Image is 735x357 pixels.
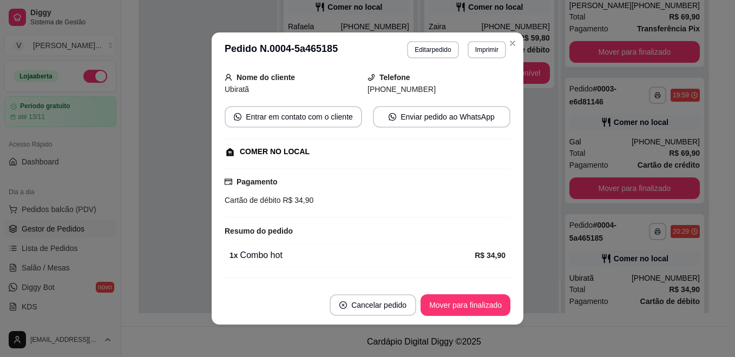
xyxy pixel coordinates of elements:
span: R$ 34,90 [281,196,314,204]
span: phone [367,74,375,81]
span: [PHONE_NUMBER] [367,85,436,94]
strong: Resumo do pedido [225,227,293,235]
span: close-circle [339,301,347,309]
button: Editarpedido [407,41,458,58]
button: close-circleCancelar pedido [330,294,416,316]
strong: 1 x [229,251,238,260]
div: Combo hot [229,249,475,262]
button: Close [504,35,521,52]
span: whats-app [234,113,241,121]
strong: R$ 34,90 [475,251,506,260]
span: credit-card [225,178,232,186]
button: whats-appEntrar em contato com o cliente [225,106,362,128]
span: Cartão de débito [225,196,281,204]
button: whats-appEnviar pedido ao WhatsApp [373,106,510,128]
strong: Pagamento [237,177,277,186]
button: Imprimir [468,41,506,58]
button: Mover para finalizado [421,294,510,316]
h3: Pedido N. 0004-5a465185 [225,41,338,58]
span: Ubiratã [225,85,249,94]
span: whats-app [389,113,396,121]
div: COMER NO LOCAL [240,146,310,157]
strong: Nome do cliente [237,73,295,82]
strong: Telefone [379,73,410,82]
span: user [225,74,232,81]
